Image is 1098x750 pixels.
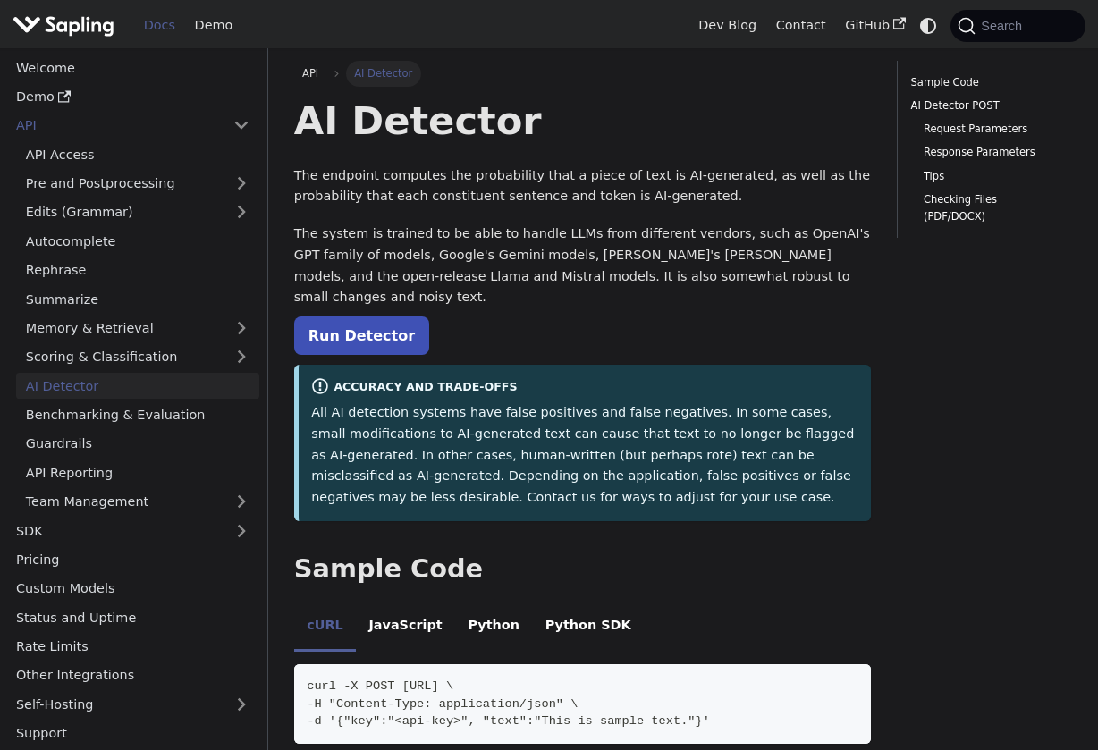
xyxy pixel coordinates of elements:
[924,191,1060,225] a: Checking Files (PDF/DOCX)
[688,12,765,39] a: Dev Blog
[16,459,259,485] a: API Reporting
[16,199,259,225] a: Edits (Grammar)
[224,518,259,544] button: Expand sidebar category 'SDK'
[134,12,185,39] a: Docs
[6,721,259,746] a: Support
[16,141,259,167] a: API Access
[294,553,872,586] h2: Sample Code
[835,12,915,39] a: GitHub
[16,431,259,457] a: Guardrails
[294,97,872,145] h1: AI Detector
[16,257,259,283] a: Rephrase
[6,84,259,110] a: Demo
[976,19,1033,33] span: Search
[307,714,710,728] span: -d '{"key":"<api-key>", "text":"This is sample text."}'
[16,228,259,254] a: Autocomplete
[311,402,858,509] p: All AI detection systems have false positives and false negatives. In some cases, small modificat...
[294,61,327,86] a: API
[185,12,242,39] a: Demo
[307,697,578,711] span: -H "Content-Type: application/json" \
[916,13,942,38] button: Switch between dark and light mode (currently system mode)
[307,679,453,693] span: curl -X POST [URL] \
[16,316,259,341] a: Memory & Retrieval
[346,61,421,86] span: AI Detector
[455,602,532,652] li: Python
[6,576,259,602] a: Custom Models
[532,602,644,652] li: Python SDK
[294,223,872,308] p: The system is trained to be able to handle LLMs from different vendors, such as OpenAI's GPT fami...
[950,10,1085,42] button: Search (Command+K)
[6,604,259,630] a: Status and Uptime
[6,55,259,80] a: Welcome
[16,489,259,515] a: Team Management
[911,97,1066,114] a: AI Detector POST
[311,377,858,399] div: Accuracy and Trade-offs
[924,121,1060,138] a: Request Parameters
[766,12,836,39] a: Contact
[294,165,872,208] p: The endpoint computes the probability that a piece of text is AI-generated, as well as the probab...
[294,316,429,355] a: Run Detector
[224,113,259,139] button: Collapse sidebar category 'API'
[924,144,1060,161] a: Response Parameters
[16,286,259,312] a: Summarize
[294,61,872,86] nav: Breadcrumbs
[6,662,259,688] a: Other Integrations
[6,518,224,544] a: SDK
[302,67,318,80] span: API
[6,547,259,573] a: Pricing
[16,402,259,428] a: Benchmarking & Evaluation
[294,602,356,652] li: cURL
[6,634,259,660] a: Rate Limits
[911,74,1066,91] a: Sample Code
[16,171,259,197] a: Pre and Postprocessing
[356,602,455,652] li: JavaScript
[6,113,224,139] a: API
[13,13,114,38] img: Sapling.ai
[6,691,259,717] a: Self-Hosting
[16,344,259,370] a: Scoring & Classification
[924,168,1060,185] a: Tips
[13,13,121,38] a: Sapling.aiSapling.ai
[16,373,259,399] a: AI Detector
